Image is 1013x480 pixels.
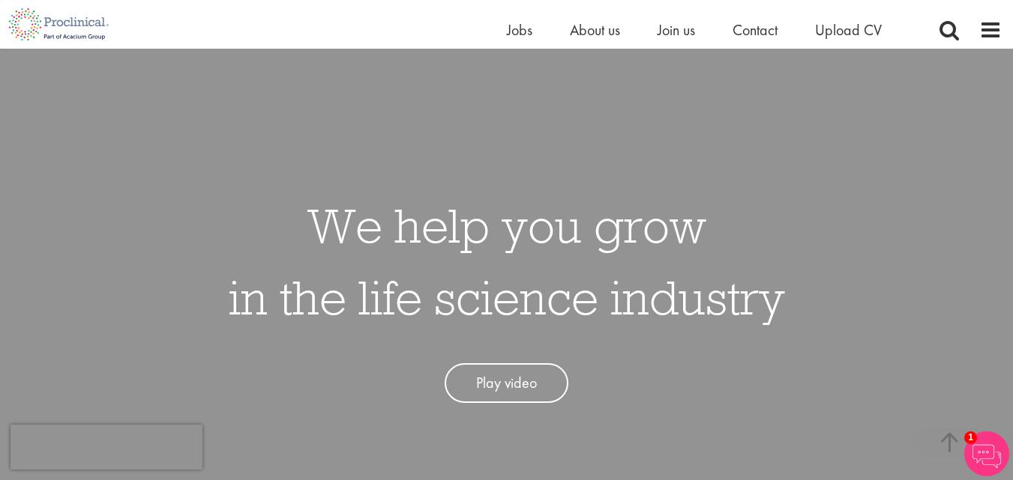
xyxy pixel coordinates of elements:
a: Jobs [507,20,532,40]
span: 1 [964,431,977,444]
a: About us [570,20,620,40]
a: Join us [658,20,695,40]
img: Chatbot [964,431,1009,476]
h1: We help you grow in the life science industry [229,189,785,333]
a: Play video [445,363,568,403]
a: Upload CV [815,20,882,40]
a: Contact [733,20,778,40]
